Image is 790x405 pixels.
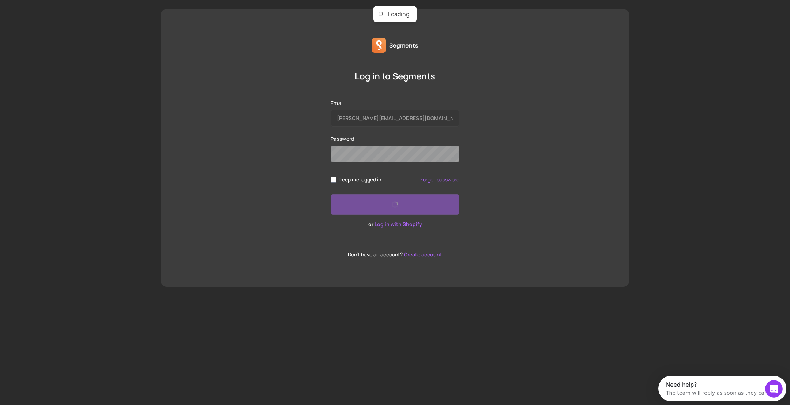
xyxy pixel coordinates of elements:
[331,221,459,228] p: or
[389,41,418,50] p: Segments
[331,100,459,107] label: Email
[3,3,131,23] div: Open Intercom Messenger
[404,251,442,258] a: Create account
[388,10,409,18] div: Loading
[375,221,422,228] a: Log in with Shopify
[420,177,459,183] a: Forgot password
[658,376,786,401] iframe: Intercom live chat discovery launcher
[331,252,459,258] p: Don't have an account?
[8,6,109,12] div: Need help?
[765,380,783,398] iframe: Intercom live chat
[339,177,381,183] span: keep me logged in
[331,110,459,127] input: Email
[331,135,459,143] label: Password
[331,177,336,183] input: remember me
[331,70,459,82] p: Log in to Segments
[331,146,459,162] input: Password
[8,12,109,20] div: The team will reply as soon as they can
